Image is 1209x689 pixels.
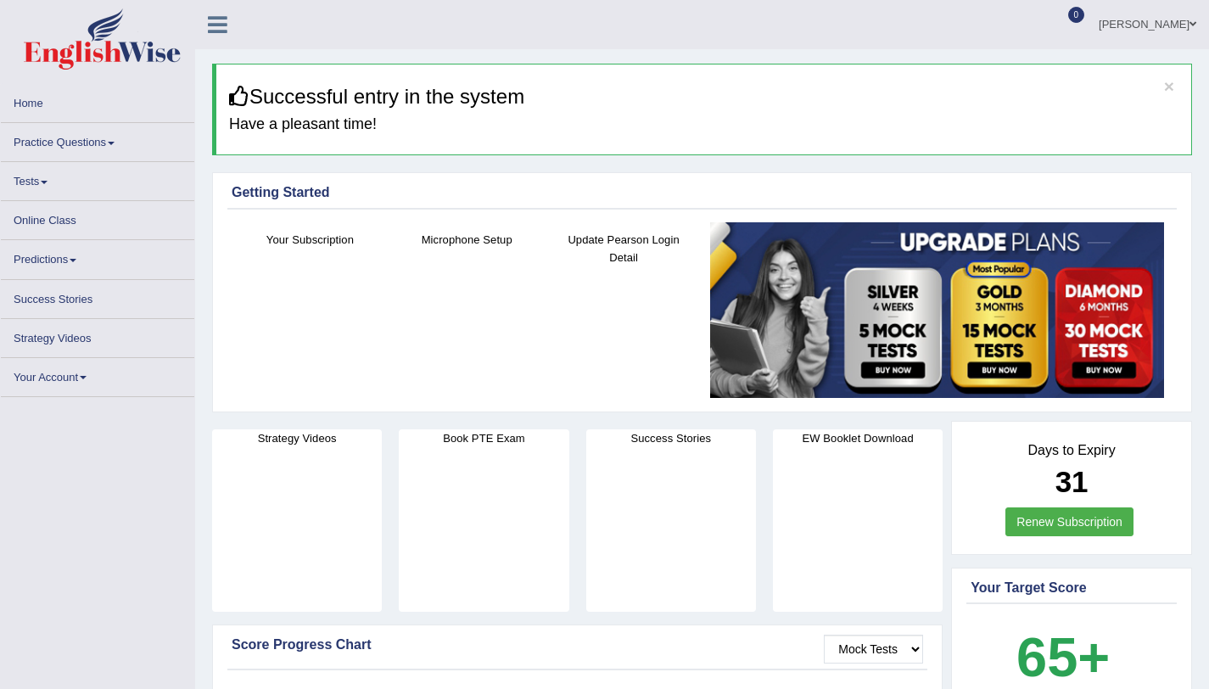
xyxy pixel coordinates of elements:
h4: Your Subscription [240,231,380,249]
a: Home [1,84,194,117]
button: × [1164,77,1174,95]
a: Tests [1,162,194,195]
b: 31 [1055,465,1089,498]
div: Getting Started [232,182,1173,203]
a: Predictions [1,240,194,273]
a: Strategy Videos [1,319,194,352]
img: small5.jpg [710,222,1164,398]
a: Renew Subscription [1005,507,1133,536]
h4: EW Booklet Download [773,429,943,447]
b: 65+ [1016,626,1110,688]
h4: Days to Expiry [971,443,1173,458]
a: Your Account [1,358,194,391]
h4: Book PTE Exam [399,429,568,447]
h4: Strategy Videos [212,429,382,447]
div: Your Target Score [971,578,1173,598]
h3: Successful entry in the system [229,86,1178,108]
h4: Success Stories [586,429,756,447]
span: 0 [1068,7,1085,23]
h4: Microphone Setup [397,231,537,249]
a: Online Class [1,201,194,234]
a: Success Stories [1,280,194,313]
h4: Update Pearson Login Detail [554,231,694,266]
a: Practice Questions [1,123,194,156]
h4: Have a pleasant time! [229,116,1178,133]
div: Score Progress Chart [232,635,923,655]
